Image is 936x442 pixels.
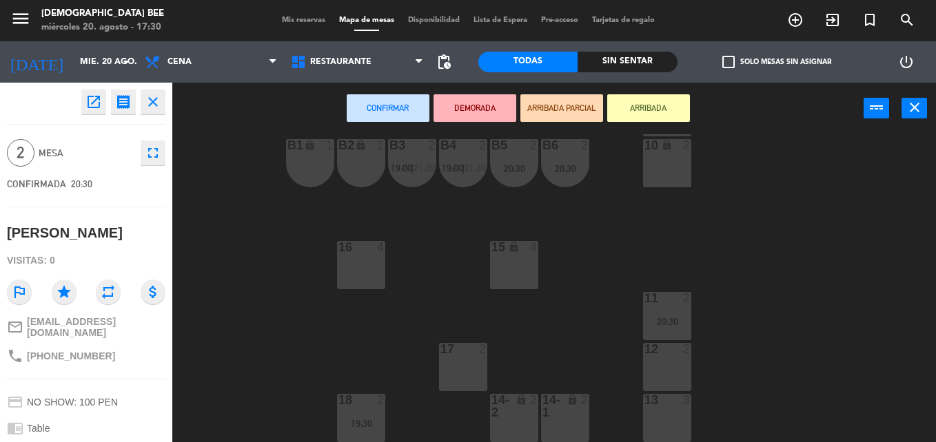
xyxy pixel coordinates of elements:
span: [EMAIL_ADDRESS][DOMAIN_NAME] [27,316,165,338]
button: menu [10,8,31,34]
i: attach_money [141,280,165,304]
i: lock [304,139,316,151]
i: star [52,280,77,304]
div: B4 [440,139,441,151]
i: add_circle_outline [787,12,804,28]
div: 2 [683,292,691,304]
div: 1 [377,139,385,151]
div: B6 [542,139,543,151]
div: 2 [428,139,436,151]
button: close [141,90,165,114]
span: Pre-acceso [534,17,585,24]
div: 12 [644,343,645,355]
button: receipt [111,90,136,114]
span: Mesa [39,145,134,161]
span: 2 [7,139,34,167]
span: pending_actions [436,54,452,70]
div: B2 [338,139,339,151]
span: | [462,162,465,173]
i: menu [10,8,31,29]
a: mail_outline[EMAIL_ADDRESS][DOMAIN_NAME] [7,316,165,338]
div: 20:30 [643,317,691,326]
div: B3 [389,139,390,151]
div: [DEMOGRAPHIC_DATA] Bee [41,7,164,21]
i: mail_outline [7,319,23,335]
div: 17 [440,343,441,355]
div: 15 [491,241,492,253]
button: ARRIBADA [607,94,690,122]
i: outlined_flag [7,280,32,304]
button: ARRIBADA PARCIAL [520,94,603,122]
span: Table [27,423,50,434]
i: fullscreen [145,145,161,161]
div: 20:30 [541,164,589,173]
span: | [411,162,414,173]
span: 20:30 [71,178,92,189]
label: Solo mesas sin asignar [722,56,831,68]
button: DEMORADA [434,94,516,122]
button: close [902,98,927,118]
div: B1 [287,139,288,151]
span: Disponibilidad [401,17,467,24]
div: 2 [377,394,385,406]
i: lock [516,394,527,406]
button: fullscreen [141,140,165,165]
span: check_box_outline_blank [722,56,735,68]
div: 18 [338,394,339,406]
i: arrow_drop_down [118,54,134,70]
i: lock [508,241,520,253]
span: NO SHOW: 100 PEN [27,397,118,408]
div: [PERSON_NAME] [7,222,123,244]
i: lock [567,394,578,406]
button: power_input [864,98,889,118]
i: open_in_new [85,94,102,110]
div: 2 [530,394,538,406]
div: 2 [683,343,691,355]
span: Cena [167,57,192,67]
span: Restaurante [310,57,372,67]
div: 20:30 [490,164,538,173]
span: 19:00 [442,162,463,173]
div: miércoles 20. agosto - 17:30 [41,21,164,34]
div: 2 [479,139,487,151]
span: Mis reservas [275,17,332,24]
i: power_settings_new [898,54,915,70]
div: Visitas: 0 [7,249,165,273]
i: credit_card [7,394,23,410]
div: 16 [338,241,339,253]
button: Confirmar [347,94,429,122]
i: lock [661,139,673,151]
span: Lista de Espera [467,17,534,24]
div: 13 [644,394,645,406]
div: 19:30 [337,419,385,428]
i: turned_in_not [862,12,878,28]
span: Tarjetas de regalo [585,17,662,24]
span: CONFIRMADA [7,178,66,189]
span: [PHONE_NUMBER] [27,350,115,361]
div: 4 [377,241,385,253]
i: close [906,99,923,116]
span: 21:30 [414,162,435,173]
button: open_in_new [81,90,106,114]
div: 1 [326,139,334,151]
div: 10 [644,139,645,151]
i: chrome_reader_mode [7,420,23,436]
i: lock [355,139,367,151]
div: 2 [581,139,589,151]
i: repeat [96,280,121,304]
div: 2 [683,139,691,151]
div: 14-2 [491,394,492,419]
div: Sin sentar [578,52,677,72]
span: Mapa de mesas [332,17,401,24]
i: search [899,12,915,28]
div: 2 [479,343,487,355]
span: 19:00 [391,162,412,173]
i: close [145,94,161,110]
div: 2 [530,139,538,151]
i: exit_to_app [824,12,841,28]
span: 21:30 [465,162,486,173]
div: Todas [478,52,578,72]
i: power_input [868,99,885,116]
i: phone [7,348,23,364]
div: B5 [491,139,492,151]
